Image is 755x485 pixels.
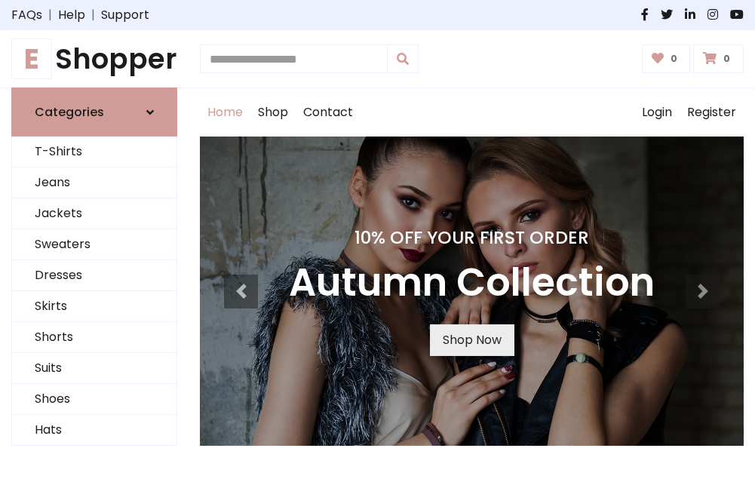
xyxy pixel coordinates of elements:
a: Jackets [12,198,176,229]
a: Contact [296,88,361,137]
a: EShopper [11,42,177,75]
a: Skirts [12,291,176,322]
h3: Autumn Collection [289,260,655,306]
a: Shoes [12,384,176,415]
a: Hats [12,415,176,446]
a: Dresses [12,260,176,291]
a: 0 [693,45,744,73]
span: 0 [667,52,681,66]
h4: 10% Off Your First Order [289,227,655,248]
span: 0 [720,52,734,66]
a: FAQs [11,6,42,24]
a: Shop [250,88,296,137]
a: Login [634,88,680,137]
a: Suits [12,353,176,384]
a: T-Shirts [12,137,176,167]
span: | [42,6,58,24]
h6: Categories [35,105,104,119]
a: 0 [642,45,691,73]
h1: Shopper [11,42,177,75]
span: | [85,6,101,24]
a: Shop Now [430,324,514,356]
a: Register [680,88,744,137]
a: Home [200,88,250,137]
a: Categories [11,87,177,137]
a: Shorts [12,322,176,353]
a: Jeans [12,167,176,198]
span: E [11,38,52,79]
a: Help [58,6,85,24]
a: Support [101,6,149,24]
a: Sweaters [12,229,176,260]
